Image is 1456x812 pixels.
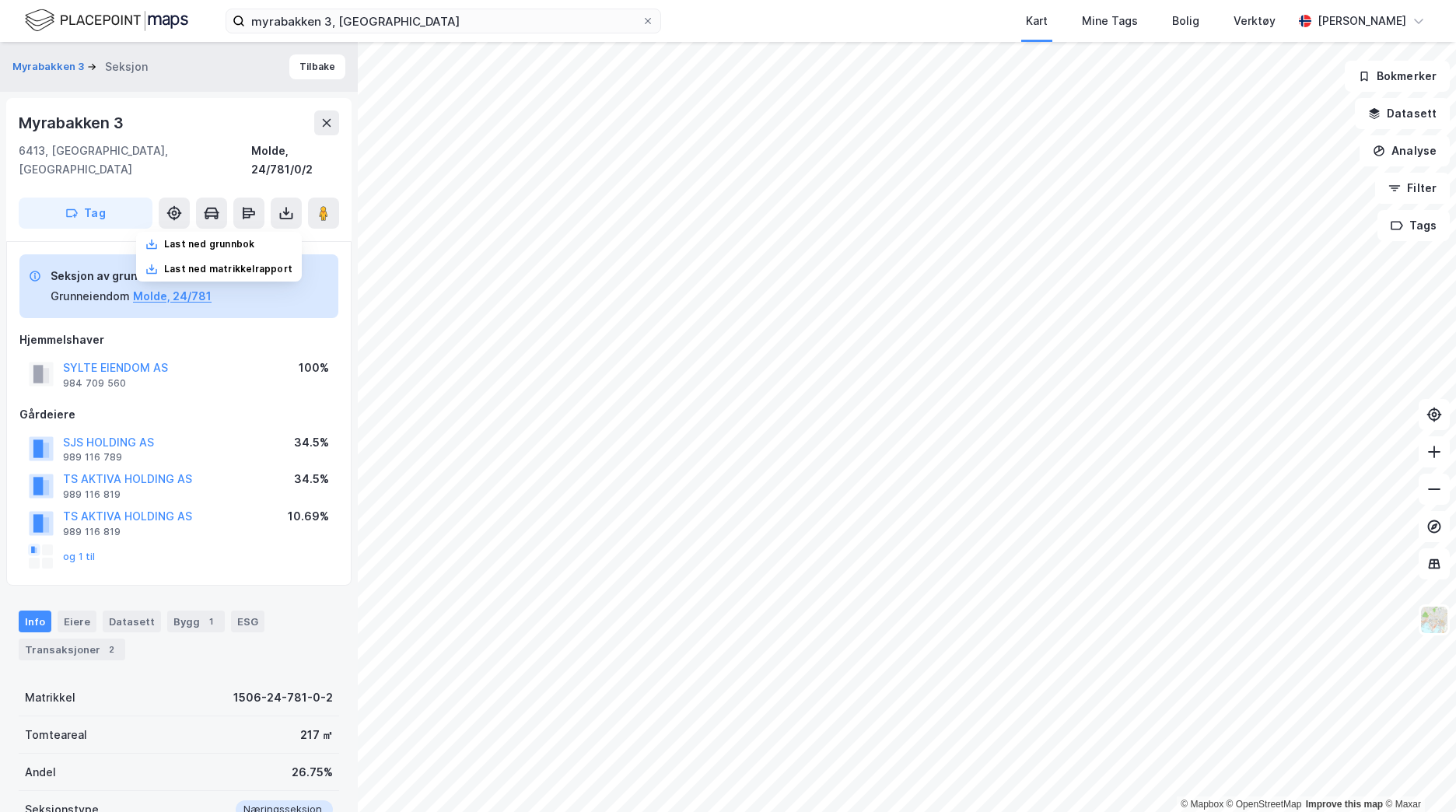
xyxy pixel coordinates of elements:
[19,331,338,349] div: Hjemmelshaver
[25,7,188,34] img: logo.f888ab2527a4732fd821a326f86c7f29.svg
[105,58,148,76] div: Seksjon
[12,59,87,75] button: Myrabakken 3
[292,763,333,782] div: 26.75%
[1378,737,1456,812] div: Kontrollprogram for chat
[164,263,292,275] div: Last ned matrikkelrapport
[1172,12,1199,30] div: Bolig
[63,451,122,464] div: 989 116 789
[294,433,329,452] div: 34.5%
[1026,12,1048,30] div: Kart
[63,488,121,501] div: 989 116 819
[167,611,225,632] div: Bygg
[1181,799,1223,810] a: Mapbox
[245,9,642,33] input: Søk på adresse, matrikkel, gårdeiere, leietakere eller personer
[1375,173,1450,204] button: Filter
[1306,799,1383,810] a: Improve this map
[231,611,264,632] div: ESG
[1355,98,1450,129] button: Datasett
[133,287,212,306] button: Molde, 24/781
[51,267,212,285] div: Seksjon av grunneiendom
[289,54,345,79] button: Tilbake
[299,359,329,377] div: 100%
[25,763,56,782] div: Andel
[294,470,329,488] div: 34.5%
[1234,12,1276,30] div: Verktøy
[103,642,119,657] div: 2
[19,639,125,660] div: Transaksjoner
[25,726,87,744] div: Tomteareal
[1082,12,1138,30] div: Mine Tags
[1318,12,1406,30] div: [PERSON_NAME]
[1419,605,1449,635] img: Z
[58,611,96,632] div: Eiere
[19,198,152,229] button: Tag
[203,614,219,629] div: 1
[288,507,329,526] div: 10.69%
[51,287,130,306] div: Grunneiendom
[103,611,161,632] div: Datasett
[19,611,51,632] div: Info
[25,688,75,707] div: Matrikkel
[251,142,339,179] div: Molde, 24/781/0/2
[1378,737,1456,812] iframe: Chat Widget
[19,110,127,135] div: Myrabakken 3
[19,405,338,424] div: Gårdeiere
[1227,799,1302,810] a: OpenStreetMap
[1377,210,1450,241] button: Tags
[1345,61,1450,92] button: Bokmerker
[233,688,333,707] div: 1506-24-781-0-2
[19,142,251,179] div: 6413, [GEOGRAPHIC_DATA], [GEOGRAPHIC_DATA]
[300,726,333,744] div: 217 ㎡
[63,377,126,390] div: 984 709 560
[1360,135,1450,166] button: Analyse
[164,238,254,250] div: Last ned grunnbok
[63,526,121,538] div: 989 116 819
